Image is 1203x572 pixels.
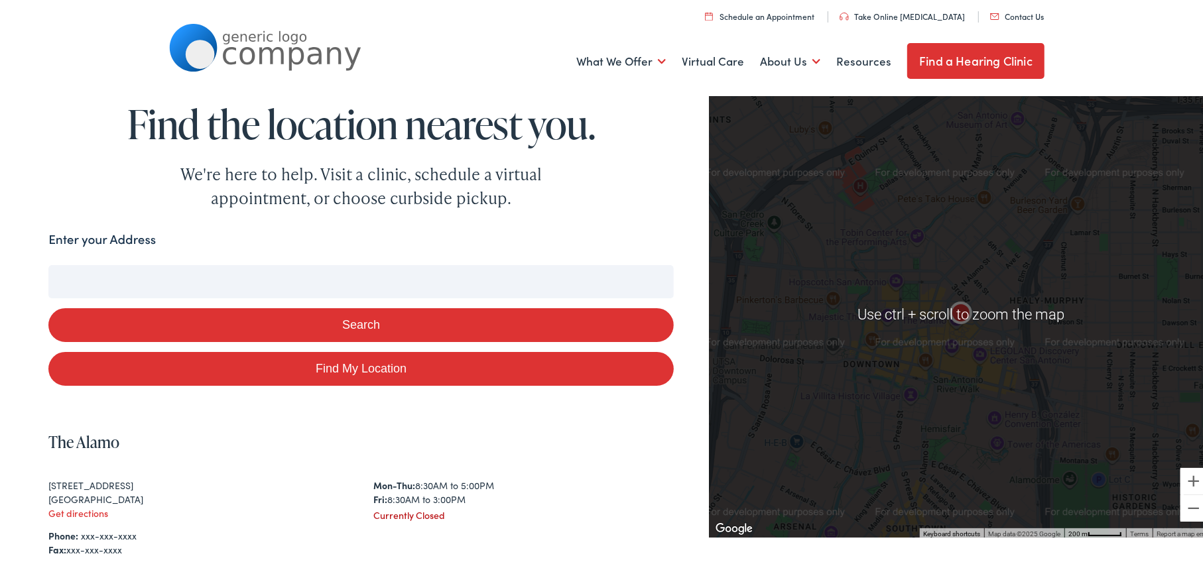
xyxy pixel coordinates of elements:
a: Find My Location [48,349,674,383]
strong: Fax: [48,540,66,553]
div: [GEOGRAPHIC_DATA] [48,490,349,504]
a: Schedule an Appointment [705,8,814,19]
img: utility icon [705,9,713,18]
a: Virtual Care [682,34,744,84]
img: Google [712,518,756,535]
a: Find a Hearing Clinic [907,40,1045,76]
img: utility icon [990,11,999,17]
span: 200 m [1068,528,1088,535]
a: What We Offer [576,34,666,84]
img: utility icon [840,10,849,18]
a: Resources [836,34,891,84]
a: Terms (opens in new tab) [1130,528,1149,535]
button: Keyboard shortcuts [923,527,980,536]
span: Map data ©2025 Google [988,528,1060,535]
a: Open this area in Google Maps (opens a new window) [712,518,756,535]
strong: Phone: [48,526,78,540]
strong: Fri: [373,490,387,503]
button: Map Scale: 200 m per 48 pixels [1064,526,1126,535]
div: Currently Closed [373,506,674,520]
label: Enter your Address [48,227,156,247]
a: Get directions [48,504,108,517]
a: xxx-xxx-xxxx [81,526,137,540]
a: Contact Us [990,8,1044,19]
a: Take Online [MEDICAL_DATA] [840,8,965,19]
div: The Alamo [945,296,977,328]
a: About Us [760,34,820,84]
button: Search [48,306,674,339]
h1: Find the location nearest you. [48,99,674,143]
strong: Mon-Thu: [373,476,415,489]
div: [STREET_ADDRESS] [48,476,349,490]
div: xxx-xxx-xxxx [48,540,674,554]
div: We're here to help. Visit a clinic, schedule a virtual appointment, or choose curbside pickup. [149,160,574,207]
a: The Alamo [48,428,119,450]
input: Enter your address or zip code [48,262,674,296]
div: 8:30AM to 5:00PM 8:30AM to 3:00PM [373,476,674,504]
